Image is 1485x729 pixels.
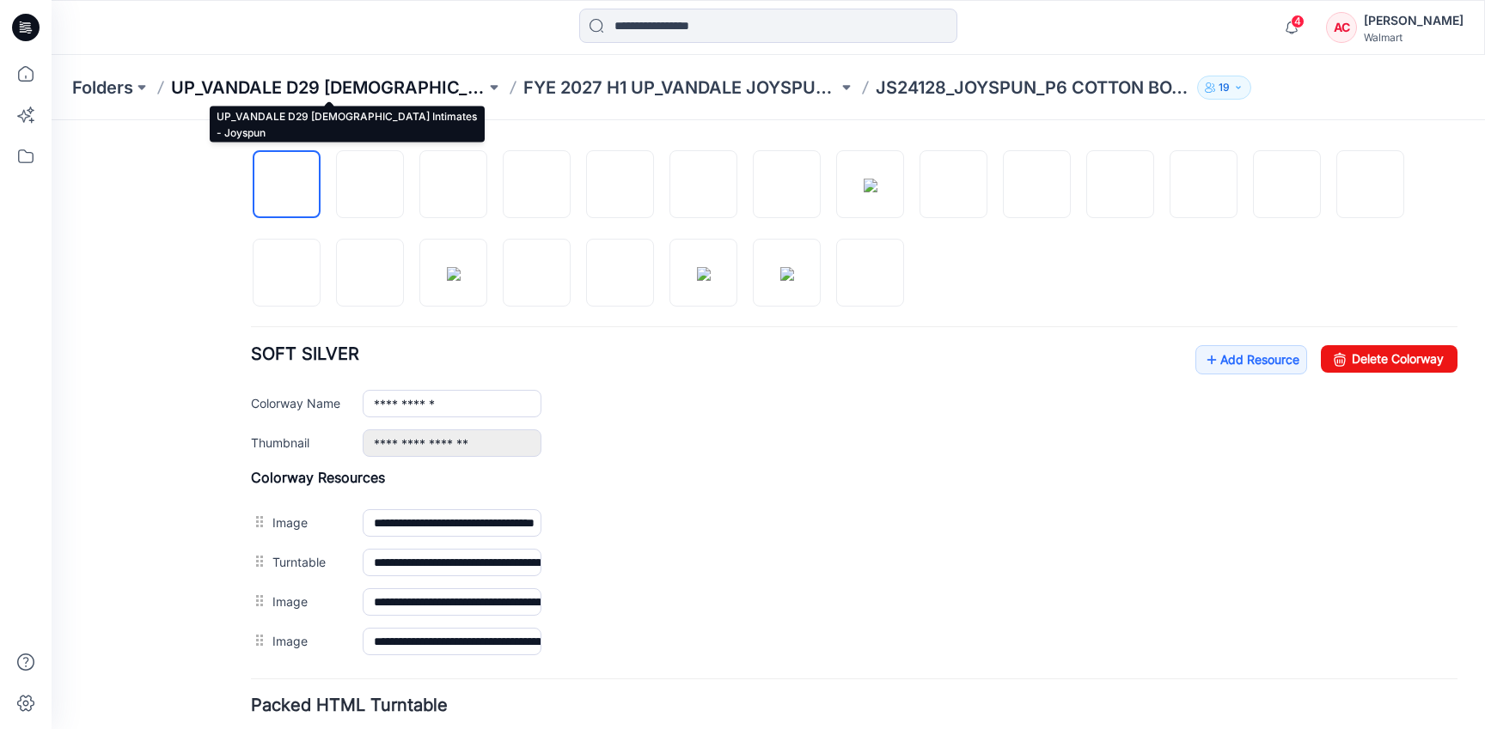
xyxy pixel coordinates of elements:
label: Image [221,392,294,411]
p: JS24128_JOYSPUN_P6 COTTON BOYSHORT [876,76,1190,100]
div: Walmart [1364,31,1464,44]
label: Image [221,511,294,530]
span: 4 [1291,15,1305,28]
img: eyJhbGciOiJIUzI1NiIsImtpZCI6IjAiLCJzbHQiOiJzZXMiLCJ0eXAiOiJKV1QifQ.eyJkYXRhIjp7InR5cGUiOiJzdG9yYW... [729,147,742,161]
button: 19 [1197,76,1251,100]
a: Add Resource [1144,225,1256,254]
img: eyJhbGciOiJIUzI1NiIsImtpZCI6IjAiLCJzbHQiOiJzZXMiLCJ0eXAiOiJKV1QifQ.eyJkYXRhIjp7InR5cGUiOiJzdG9yYW... [395,147,409,161]
a: Delete Colorway [1269,225,1406,252]
h4: Packed HTML Turntable [199,577,1406,593]
img: eyJhbGciOiJIUzI1NiIsImtpZCI6IjAiLCJzbHQiOiJzZXMiLCJ0eXAiOiJKV1QifQ.eyJkYXRhIjp7InR5cGUiOiJzdG9yYW... [479,147,492,161]
div: AC [1326,12,1357,43]
p: 19 [1219,78,1230,97]
span: SOFT SILVER [199,223,308,244]
label: Image [221,471,294,490]
div: [PERSON_NAME] [1364,10,1464,31]
a: UP_VANDALE D29 [DEMOGRAPHIC_DATA] Intimates - Joyspun [171,76,486,100]
a: Folders [72,76,133,100]
label: Thumbnail [199,313,294,331]
iframe: edit-style [52,120,1485,729]
a: FYE 2027 H1 UP_VANDALE JOYSPUN PANTIES [523,76,838,100]
label: Colorway Name [199,273,294,292]
h4: Colorway Resources [199,349,1406,366]
img: eyJhbGciOiJIUzI1NiIsImtpZCI6IjAiLCJzbHQiOiJzZXMiLCJ0eXAiOiJKV1QifQ.eyJkYXRhIjp7InR5cGUiOiJzdG9yYW... [645,147,659,161]
label: Turntable [221,432,294,451]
